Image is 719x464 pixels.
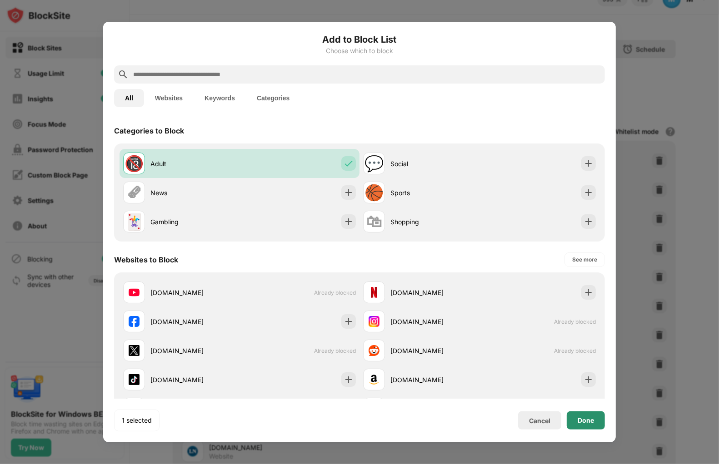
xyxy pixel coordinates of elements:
[122,416,152,425] div: 1 selected
[126,183,142,202] div: 🗞
[129,316,140,327] img: favicons
[390,188,479,197] div: Sports
[554,347,596,354] span: Already blocked
[150,217,240,227] div: Gambling
[314,289,356,296] span: Already blocked
[369,345,379,356] img: favicons
[114,255,178,264] div: Websites to Block
[390,217,479,227] div: Shopping
[150,288,240,297] div: [DOMAIN_NAME]
[129,287,140,298] img: favicons
[369,374,379,385] img: favicons
[114,33,605,46] h6: Add to Block List
[144,89,194,107] button: Websites
[150,317,240,326] div: [DOMAIN_NAME]
[150,159,240,168] div: Adult
[364,183,384,202] div: 🏀
[150,375,240,385] div: [DOMAIN_NAME]
[114,126,184,135] div: Categories to Block
[314,347,356,354] span: Already blocked
[578,417,594,424] div: Done
[114,47,605,54] div: Choose which to block
[114,89,144,107] button: All
[150,188,240,197] div: News
[369,316,379,327] img: favicons
[246,89,300,107] button: Categories
[364,154,384,173] div: 💬
[150,346,240,355] div: [DOMAIN_NAME]
[572,255,597,264] div: See more
[390,375,479,385] div: [DOMAIN_NAME]
[390,159,479,168] div: Social
[118,69,129,80] img: search.svg
[125,154,144,173] div: 🔞
[529,417,550,425] div: Cancel
[390,317,479,326] div: [DOMAIN_NAME]
[369,287,379,298] img: favicons
[390,288,479,297] div: [DOMAIN_NAME]
[554,318,596,325] span: Already blocked
[194,89,246,107] button: Keywords
[366,212,382,231] div: 🛍
[129,374,140,385] img: favicons
[129,345,140,356] img: favicons
[125,212,144,231] div: 🃏
[390,346,479,355] div: [DOMAIN_NAME]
